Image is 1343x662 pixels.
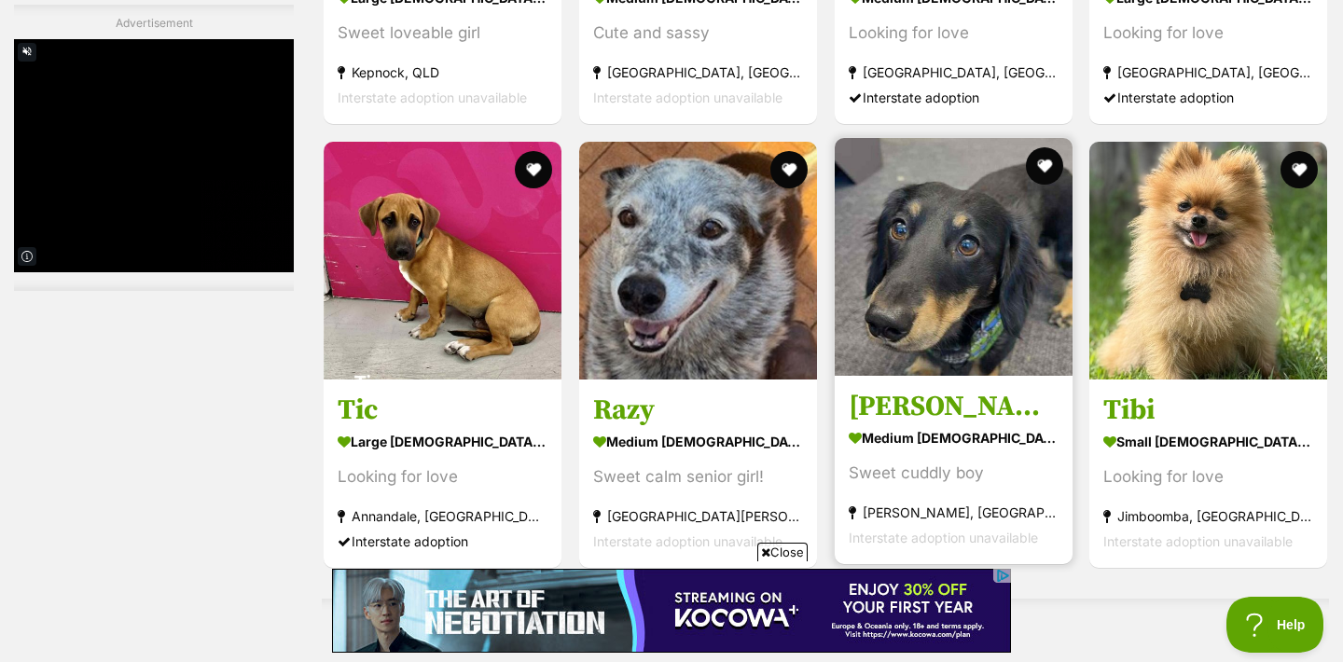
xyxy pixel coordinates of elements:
button: favourite [1025,147,1062,185]
h3: Tic [338,393,547,429]
div: Looking for love [849,21,1059,46]
span: Interstate adoption unavailable [593,90,782,105]
iframe: Advertisement [332,569,1011,653]
strong: Kepnock, QLD [338,60,547,85]
img: Tibi - Pomeranian Dog [1089,142,1327,379]
img: Archie - Dachshund Dog [835,138,1073,376]
button: favourite [770,151,808,188]
iframe: Help Scout Beacon - Open [1226,597,1324,653]
strong: [GEOGRAPHIC_DATA], [GEOGRAPHIC_DATA] [849,60,1059,85]
div: Looking for love [1103,21,1313,46]
img: Razy - Australian Cattle Dog [579,142,817,379]
strong: Jimboomba, [GEOGRAPHIC_DATA] [1103,504,1313,530]
h3: Tibi [1103,393,1313,429]
div: Sweet calm senior girl! [593,465,803,490]
div: Cute and sassy [593,21,803,46]
strong: large [DEMOGRAPHIC_DATA] Dog [338,429,547,456]
strong: medium [DEMOGRAPHIC_DATA] Dog [849,425,1059,452]
div: Interstate adoption [849,85,1059,110]
span: Close [757,543,808,561]
button: favourite [1281,151,1318,188]
h3: Razy [593,393,803,429]
a: Tic large [DEMOGRAPHIC_DATA] Dog Looking for love Annandale, [GEOGRAPHIC_DATA] Interstate adoption [324,379,561,569]
div: Interstate adoption [1103,85,1313,110]
div: Looking for love [338,465,547,490]
strong: small [DEMOGRAPHIC_DATA] Dog [1103,429,1313,456]
button: favourite [515,151,552,188]
strong: [GEOGRAPHIC_DATA], [GEOGRAPHIC_DATA] [1103,60,1313,85]
div: Sweet loveable girl [338,21,547,46]
strong: medium [DEMOGRAPHIC_DATA] Dog [593,429,803,456]
a: Tibi small [DEMOGRAPHIC_DATA] Dog Looking for love Jimboomba, [GEOGRAPHIC_DATA] Interstate adopti... [1089,379,1327,569]
span: Interstate adoption unavailable [338,90,527,105]
iframe: Advertisement [14,39,294,272]
h3: [PERSON_NAME] [849,390,1059,425]
div: Interstate adoption [338,530,547,555]
div: Advertisement [14,5,294,291]
a: Razy medium [DEMOGRAPHIC_DATA] Dog Sweet calm senior girl! [GEOGRAPHIC_DATA][PERSON_NAME], [GEOGR... [579,379,817,569]
span: Interstate adoption unavailable [593,534,782,550]
strong: [PERSON_NAME], [GEOGRAPHIC_DATA] [849,501,1059,526]
strong: Annandale, [GEOGRAPHIC_DATA] [338,504,547,530]
a: [PERSON_NAME] medium [DEMOGRAPHIC_DATA] Dog Sweet cuddly boy [PERSON_NAME], [GEOGRAPHIC_DATA] Int... [835,376,1073,565]
div: Sweet cuddly boy [849,462,1059,487]
img: Tic - Bullmastiff x Jack Russell Terrier Dog [324,142,561,379]
div: Looking for love [1103,465,1313,490]
strong: [GEOGRAPHIC_DATA], [GEOGRAPHIC_DATA] [593,60,803,85]
span: Interstate adoption unavailable [1103,534,1293,550]
span: Interstate adoption unavailable [849,531,1038,546]
strong: [GEOGRAPHIC_DATA][PERSON_NAME], [GEOGRAPHIC_DATA] [593,504,803,530]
